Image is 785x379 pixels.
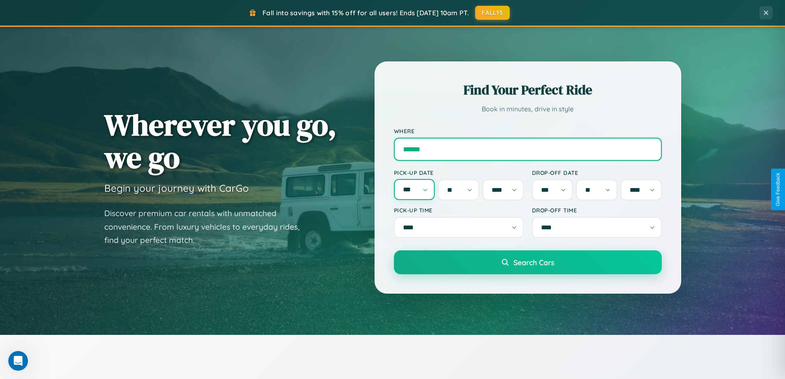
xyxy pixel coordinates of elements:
[8,351,28,371] iframe: Intercom live chat
[394,81,662,99] h2: Find Your Perfect Ride
[394,169,524,176] label: Pick-up Date
[532,169,662,176] label: Drop-off Date
[104,182,249,194] h3: Begin your journey with CarGo
[262,9,469,17] span: Fall into savings with 15% off for all users! Ends [DATE] 10am PT.
[394,127,662,134] label: Where
[104,207,310,247] p: Discover premium car rentals with unmatched convenience. From luxury vehicles to everyday rides, ...
[394,250,662,274] button: Search Cars
[775,173,781,206] div: Give Feedback
[104,108,337,174] h1: Wherever you go, we go
[513,258,554,267] span: Search Cars
[394,103,662,115] p: Book in minutes, drive in style
[475,6,510,20] button: FALL15
[532,207,662,214] label: Drop-off Time
[394,207,524,214] label: Pick-up Time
